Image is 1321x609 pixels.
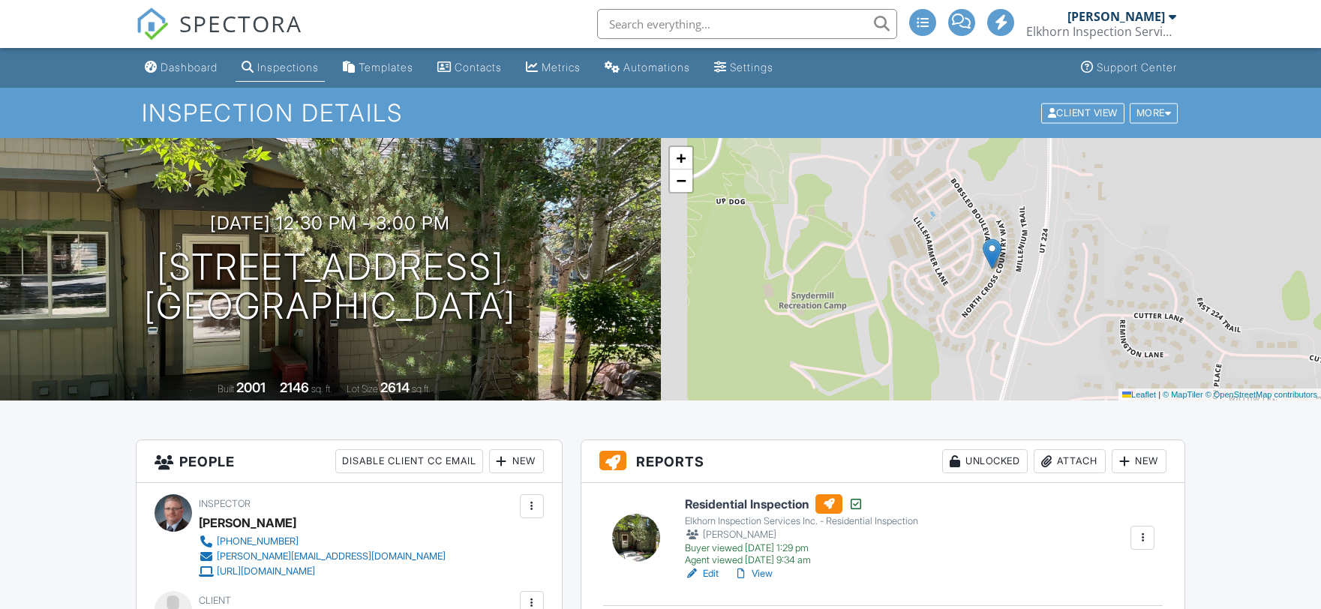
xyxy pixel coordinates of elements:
a: Inspections [236,54,325,82]
div: Elkhorn Inspection Services Inc. - Residential Inspection [685,515,918,527]
span: Inspector [199,498,251,509]
div: [PERSON_NAME] [199,511,296,534]
h3: [DATE] 12:30 pm - 3:00 pm [210,213,450,233]
div: Metrics [542,61,581,73]
input: Search everything... [597,9,897,39]
div: [URL][DOMAIN_NAME] [217,565,315,577]
a: Templates [337,54,419,82]
a: Dashboard [139,54,224,82]
div: Automations [623,61,690,73]
a: Leaflet [1122,390,1156,399]
span: sq. ft. [311,383,332,394]
a: Residential Inspection Elkhorn Inspection Services Inc. - Residential Inspection [PERSON_NAME] Bu... [685,494,918,566]
div: More [1130,103,1178,123]
h1: [STREET_ADDRESS] [GEOGRAPHIC_DATA] [144,247,516,327]
span: SPECTORA [179,7,302,39]
h3: Reports [581,440,1185,483]
div: Client View [1041,103,1124,123]
div: Disable Client CC Email [335,449,483,473]
div: Templates [359,61,413,73]
a: [PHONE_NUMBER] [199,534,446,549]
div: Settings [730,61,773,73]
div: Support Center [1097,61,1177,73]
a: Zoom in [670,147,692,169]
a: Metrics [520,54,587,82]
span: Client [199,595,231,606]
a: View [734,566,773,581]
span: | [1158,390,1160,399]
a: Support Center [1075,54,1183,82]
a: Settings [708,54,779,82]
a: Automations (Basic) [599,54,696,82]
div: Inspections [257,61,319,73]
span: + [676,148,686,167]
div: Attach [1034,449,1106,473]
div: New [489,449,544,473]
span: Lot Size [347,383,378,394]
img: The Best Home Inspection Software - Spectora [136,7,169,40]
a: [URL][DOMAIN_NAME] [199,564,446,579]
a: Client View [1040,106,1128,118]
div: 2001 [236,379,266,395]
span: Built [218,383,234,394]
div: New [1112,449,1166,473]
a: SPECTORA [136,20,302,52]
div: Buyer viewed [DATE] 1:29 pm [685,542,918,554]
h6: Residential Inspection [685,494,918,514]
div: Unlocked [942,449,1028,473]
div: [PERSON_NAME][EMAIL_ADDRESS][DOMAIN_NAME] [217,550,446,562]
a: © MapTiler [1163,390,1203,399]
a: Contacts [431,54,508,82]
div: Contacts [455,61,502,73]
h1: Inspection Details [142,100,1179,126]
div: 2146 [280,379,309,395]
img: Marker [983,238,1001,269]
div: Agent viewed [DATE] 9:34 am [685,554,918,566]
div: 2614 [380,379,410,395]
div: Elkhorn Inspection Services [1026,24,1176,39]
a: Edit [685,566,719,581]
div: Dashboard [161,61,218,73]
span: − [676,171,686,190]
span: sq.ft. [412,383,431,394]
h3: People [137,440,562,483]
div: [PHONE_NUMBER] [217,535,299,547]
div: [PERSON_NAME] [685,527,918,542]
div: [PERSON_NAME] [1067,9,1165,24]
a: © OpenStreetMap contributors [1205,390,1317,399]
a: [PERSON_NAME][EMAIL_ADDRESS][DOMAIN_NAME] [199,549,446,564]
a: Zoom out [670,169,692,192]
